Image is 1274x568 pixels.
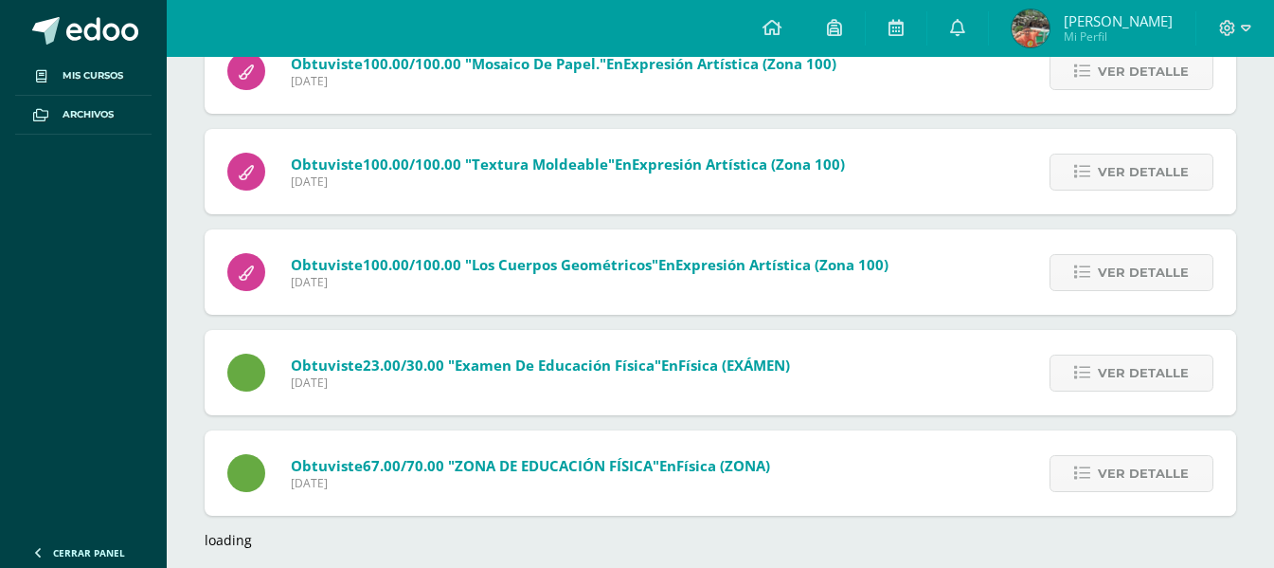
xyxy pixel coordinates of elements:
[291,255,888,274] span: Obtuviste en
[363,356,444,375] span: 23.00/30.00
[291,274,888,290] span: [DATE]
[675,255,888,274] span: Expresión Artística (zona 100)
[63,107,114,122] span: Archivos
[363,155,461,174] span: 100.00/100.00
[63,68,123,83] span: Mis cursos
[465,155,615,174] span: "Textura moldeable"
[15,57,152,96] a: Mis cursos
[1098,356,1189,391] span: Ver detalle
[291,155,845,174] span: Obtuviste en
[53,546,125,559] span: Cerrar panel
[678,356,790,375] span: Física (EXÁMEN)
[363,255,461,274] span: 100.00/100.00
[1064,11,1173,30] span: [PERSON_NAME]
[363,456,444,475] span: 67.00/70.00
[676,456,770,475] span: Física (ZONA)
[1098,54,1189,89] span: Ver detalle
[632,155,845,174] span: Expresión Artística (zona 100)
[291,54,836,73] span: Obtuviste en
[291,73,836,89] span: [DATE]
[1012,9,1050,47] img: 122d29d7fb63ea62e4ca7e8e3650bfa5.png
[448,356,661,375] span: "Examen de Educación Física"
[205,531,1236,549] div: loading
[623,54,836,73] span: Expresión Artística (zona 100)
[1064,28,1173,45] span: Mi Perfil
[1098,456,1189,491] span: Ver detalle
[291,475,770,491] span: [DATE]
[291,456,770,475] span: Obtuviste en
[291,356,790,375] span: Obtuviste en
[15,96,152,135] a: Archivos
[448,456,659,475] span: "ZONA DE EDUCACIÓN FÍSICA"
[291,375,790,391] span: [DATE]
[1098,255,1189,290] span: Ver detalle
[465,54,606,73] span: "Mosaico de papel."
[1098,155,1189,190] span: Ver detalle
[465,255,658,274] span: "Los cuerpos geométricos"
[363,54,461,73] span: 100.00/100.00
[291,174,845,190] span: [DATE]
